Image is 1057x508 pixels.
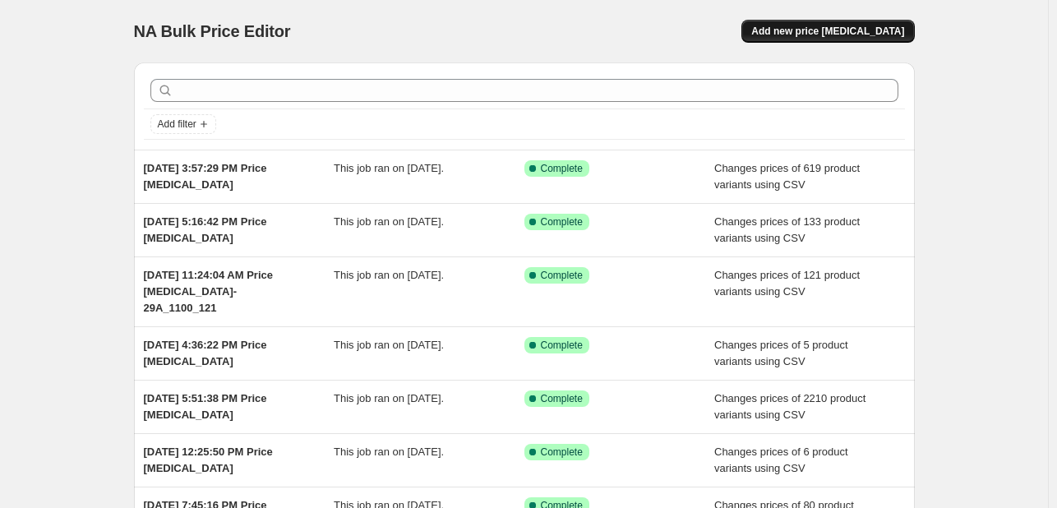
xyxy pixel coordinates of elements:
span: [DATE] 4:36:22 PM Price [MEDICAL_DATA] [144,339,267,367]
span: Changes prices of 619 product variants using CSV [714,162,860,191]
span: Changes prices of 6 product variants using CSV [714,446,848,474]
span: [DATE] 12:25:50 PM Price [MEDICAL_DATA] [144,446,273,474]
span: Complete [541,162,583,175]
span: This job ran on [DATE]. [334,446,444,458]
span: [DATE] 3:57:29 PM Price [MEDICAL_DATA] [144,162,267,191]
span: Complete [541,392,583,405]
button: Add new price [MEDICAL_DATA] [741,20,914,43]
span: [DATE] 5:16:42 PM Price [MEDICAL_DATA] [144,215,267,244]
span: This job ran on [DATE]. [334,162,444,174]
span: Changes prices of 133 product variants using CSV [714,215,860,244]
span: [DATE] 5:51:38 PM Price [MEDICAL_DATA] [144,392,267,421]
span: [DATE] 11:24:04 AM Price [MEDICAL_DATA]- 29A_1100_121 [144,269,274,314]
span: NA Bulk Price Editor [134,22,291,40]
span: Add filter [158,118,196,131]
button: Add filter [150,114,216,134]
span: This job ran on [DATE]. [334,339,444,351]
span: This job ran on [DATE]. [334,392,444,404]
span: Changes prices of 5 product variants using CSV [714,339,848,367]
span: Complete [541,215,583,229]
span: This job ran on [DATE]. [334,215,444,228]
span: Complete [541,446,583,459]
span: Changes prices of 2210 product variants using CSV [714,392,865,421]
span: Complete [541,269,583,282]
span: Add new price [MEDICAL_DATA] [751,25,904,38]
span: Changes prices of 121 product variants using CSV [714,269,860,298]
span: This job ran on [DATE]. [334,269,444,281]
span: Complete [541,339,583,352]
